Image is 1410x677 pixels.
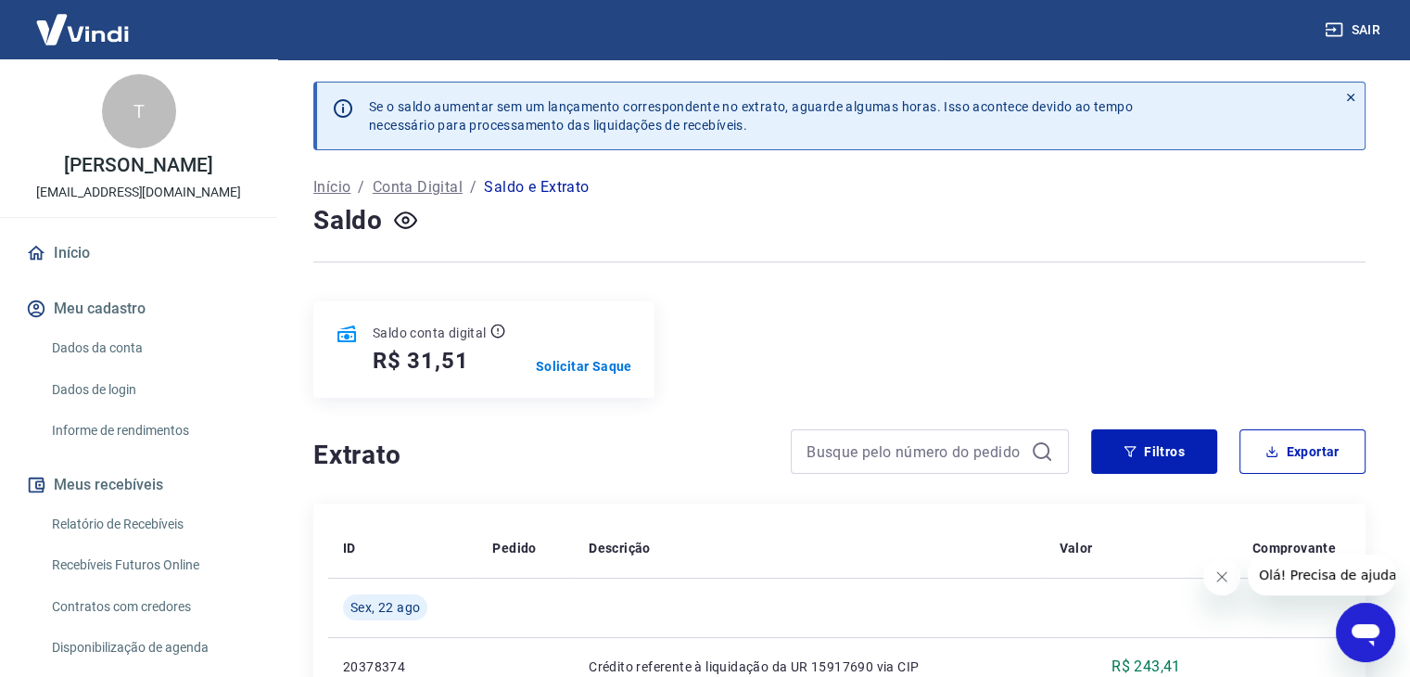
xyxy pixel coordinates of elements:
iframe: Mensagem da empresa [1248,555,1395,595]
button: Meus recebíveis [22,465,255,505]
img: Vindi [22,1,143,57]
a: Informe de rendimentos [44,412,255,450]
span: Sex, 22 ago [350,598,420,617]
a: Solicitar Saque [536,357,632,376]
p: Crédito referente à liquidação da UR 15917690 via CIP [589,658,1029,676]
iframe: Fechar mensagem [1203,558,1240,595]
p: Se o saldo aumentar sem um lançamento correspondente no extrato, aguarde algumas horas. Isso acon... [369,97,1133,134]
a: Início [22,233,255,274]
p: Saldo conta digital [373,324,487,342]
p: Valor [1060,539,1093,557]
input: Busque pelo número do pedido [807,438,1023,466]
p: Saldo e Extrato [484,176,589,198]
iframe: Botão para abrir a janela de mensagens [1336,603,1395,662]
span: Olá! Precisa de ajuda? [11,13,156,28]
button: Filtros [1091,429,1217,474]
button: Sair [1321,13,1388,47]
p: Pedido [492,539,536,557]
a: Contratos com credores [44,588,255,626]
a: Início [313,176,350,198]
button: Meu cadastro [22,288,255,329]
a: Dados da conta [44,329,255,367]
p: [EMAIL_ADDRESS][DOMAIN_NAME] [36,183,241,202]
p: ID [343,539,356,557]
a: Recebíveis Futuros Online [44,546,255,584]
p: [PERSON_NAME] [64,156,212,175]
p: Descrição [589,539,651,557]
a: Conta Digital [373,176,463,198]
p: Comprovante [1252,539,1336,557]
h4: Extrato [313,437,769,474]
a: Relatório de Recebíveis [44,505,255,543]
p: 20378374 [343,658,463,676]
a: Disponibilização de agenda [44,629,255,667]
a: Dados de login [44,371,255,409]
h5: R$ 31,51 [373,346,468,376]
button: Exportar [1239,429,1366,474]
h4: Saldo [313,202,383,239]
p: / [358,176,364,198]
div: T [102,74,176,148]
p: / [470,176,476,198]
